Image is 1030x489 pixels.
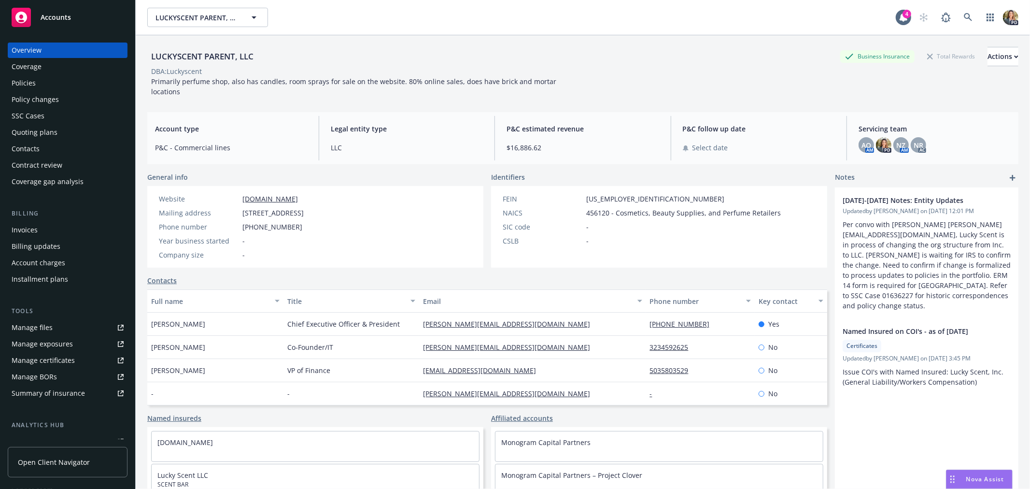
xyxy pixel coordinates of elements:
a: Contract review [8,158,127,173]
span: Open Client Navigator [18,457,90,467]
a: Quoting plans [8,125,127,140]
div: Manage certificates [12,353,75,368]
a: Overview [8,43,127,58]
span: No [768,388,777,399]
span: Co-Founder/IT [287,342,333,352]
div: Email [423,296,631,306]
a: Affiliated accounts [491,413,553,423]
a: 3234592625 [650,343,696,352]
button: Phone number [646,289,755,313]
div: LUCKYSCENT PARENT, LLC [147,50,257,63]
div: SIC code [503,222,582,232]
div: SSC Cases [12,108,44,124]
button: Email [419,289,646,313]
span: Primarily perfume shop, also has candles, room sprays for sale on the website. 80% online sales, ... [151,77,558,96]
span: LUCKYSCENT PARENT, LLC [155,13,239,23]
div: 4 [903,10,911,18]
span: - [242,250,245,260]
div: Year business started [159,236,239,246]
div: NAICS [503,208,582,218]
a: 5035803529 [650,366,696,375]
span: NR [914,140,923,150]
a: Manage BORs [8,369,127,385]
span: Account type [155,124,307,134]
div: CSLB [503,236,582,246]
a: Account charges [8,255,127,271]
span: Nova Assist [966,475,1004,483]
span: AO [861,140,871,150]
a: - [650,389,660,398]
a: Manage certificates [8,353,127,368]
div: Full name [151,296,269,306]
a: Invoices [8,222,127,238]
span: - [242,236,245,246]
button: Title [283,289,420,313]
div: Manage exposures [12,336,73,352]
span: General info [147,172,188,182]
span: P&C - Commercial lines [155,143,307,153]
div: Named Insured on COI's - as of [DATE]CertificatesUpdatedby [PERSON_NAME] on [DATE] 3:45 PMIssue C... [835,318,1018,395]
span: LLC [331,143,483,153]
span: - [586,236,589,246]
span: Legal entity type [331,124,483,134]
div: Installment plans [12,272,68,287]
span: [STREET_ADDRESS] [242,208,304,218]
button: Key contact [755,289,827,313]
span: NZ [896,140,905,150]
div: Policy changes [12,92,59,107]
div: Coverage [12,59,42,74]
div: Loss summary generator [12,434,92,449]
span: SCENT BAR [157,480,473,489]
span: [DATE]-[DATE] Notes: Entity Updates [843,195,986,205]
a: Manage files [8,320,127,335]
a: [DOMAIN_NAME] [157,438,213,447]
div: Policies [12,75,36,91]
div: FEIN [503,194,582,204]
span: Identifiers [491,172,525,182]
span: [PERSON_NAME] [151,342,205,352]
a: SSC Cases [8,108,127,124]
button: Full name [147,289,283,313]
div: Manage files [12,320,53,335]
span: VP of Finance [287,365,330,375]
div: Website [159,194,239,204]
div: Analytics hub [8,420,127,430]
a: Search [959,8,978,27]
a: Lucky Scent LLC [157,471,208,480]
div: Mailing address [159,208,239,218]
span: [PHONE_NUMBER] [242,222,302,232]
p: Issue COI's with Named Insured: Lucky Scent, Inc. (General Liability/Workers Compensation) [843,367,1011,387]
div: Invoices [12,222,38,238]
a: Billing updates [8,239,127,254]
button: LUCKYSCENT PARENT, LLC [147,8,268,27]
div: Drag to move [946,470,959,489]
a: Named insureds [147,413,201,423]
span: Updated by [PERSON_NAME] on [DATE] 12:01 PM [843,207,1011,216]
span: Servicing team [859,124,1011,134]
a: Coverage [8,59,127,74]
a: Loss summary generator [8,434,127,449]
div: Billing [8,209,127,218]
span: 456120 - Cosmetics, Beauty Supplies, and Perfume Retailers [586,208,781,218]
a: Monogram Capital Partners [501,438,591,447]
span: No [768,365,777,375]
a: Contacts [147,275,177,286]
div: Coverage gap analysis [12,174,84,189]
div: [DATE]-[DATE] Notes: Entity UpdatesUpdatedby [PERSON_NAME] on [DATE] 12:01 PMPer convo with [PERS... [835,187,1018,318]
span: [PERSON_NAME] [151,365,205,375]
span: P&C estimated revenue [507,124,659,134]
a: Switch app [981,8,1000,27]
a: [PHONE_NUMBER] [650,319,718,329]
span: [US_EMPLOYER_IDENTIFICATION_NUMBER] [586,194,724,204]
span: - [586,222,589,232]
a: Policy changes [8,92,127,107]
a: Summary of insurance [8,386,127,401]
img: photo [876,137,891,153]
span: Updated by [PERSON_NAME] on [DATE] 3:45 PM [843,354,1011,363]
div: Actions [988,47,1018,66]
div: Contacts [12,141,40,157]
span: - [151,388,154,399]
div: Account charges [12,255,65,271]
span: Select date [692,143,728,153]
img: photo [1003,10,1018,25]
